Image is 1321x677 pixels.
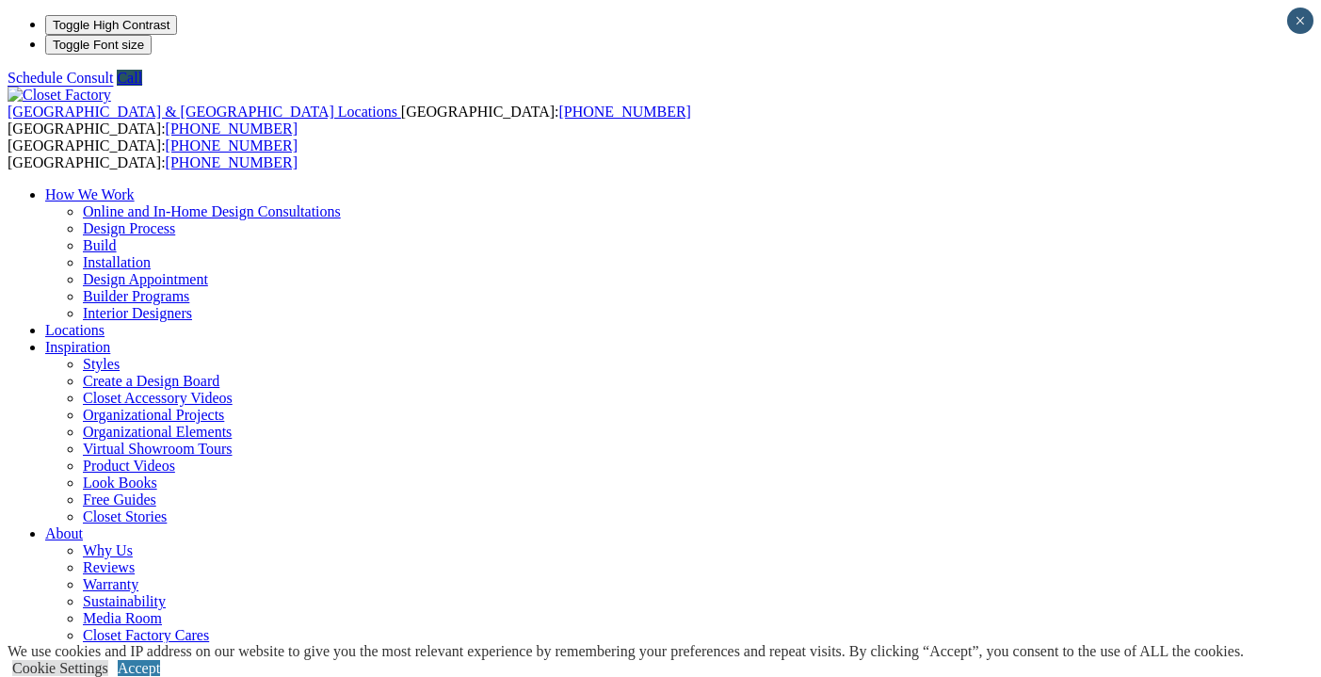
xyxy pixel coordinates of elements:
[45,339,110,355] a: Inspiration
[8,137,298,170] span: [GEOGRAPHIC_DATA]: [GEOGRAPHIC_DATA]:
[83,593,166,609] a: Sustainability
[118,660,160,676] a: Accept
[83,220,175,236] a: Design Process
[8,643,1244,660] div: We use cookies and IP address on our website to give you the most relevant experience by remember...
[8,87,111,104] img: Closet Factory
[83,508,167,524] a: Closet Stories
[8,104,691,137] span: [GEOGRAPHIC_DATA]: [GEOGRAPHIC_DATA]:
[83,458,175,474] a: Product Videos
[83,559,135,575] a: Reviews
[166,154,298,170] a: [PHONE_NUMBER]
[83,627,209,643] a: Closet Factory Cares
[45,186,135,202] a: How We Work
[83,542,133,558] a: Why Us
[83,271,208,287] a: Design Appointment
[53,18,169,32] span: Toggle High Contrast
[83,407,224,423] a: Organizational Projects
[558,104,690,120] a: [PHONE_NUMBER]
[83,373,219,389] a: Create a Design Board
[8,104,401,120] a: [GEOGRAPHIC_DATA] & [GEOGRAPHIC_DATA] Locations
[83,576,138,592] a: Warranty
[83,203,341,219] a: Online and In-Home Design Consultations
[83,254,151,270] a: Installation
[8,70,113,86] a: Schedule Consult
[166,121,298,137] a: [PHONE_NUMBER]
[117,70,142,86] a: Call
[83,390,233,406] a: Closet Accessory Videos
[83,424,232,440] a: Organizational Elements
[83,356,120,372] a: Styles
[12,660,108,676] a: Cookie Settings
[83,492,156,508] a: Free Guides
[1287,8,1313,34] button: Close
[83,441,233,457] a: Virtual Showroom Tours
[8,104,397,120] span: [GEOGRAPHIC_DATA] & [GEOGRAPHIC_DATA] Locations
[166,137,298,153] a: [PHONE_NUMBER]
[45,35,152,55] button: Toggle Font size
[83,288,189,304] a: Builder Programs
[45,322,105,338] a: Locations
[45,525,83,541] a: About
[53,38,144,52] span: Toggle Font size
[83,237,117,253] a: Build
[83,610,162,626] a: Media Room
[45,15,177,35] button: Toggle High Contrast
[83,475,157,491] a: Look Books
[83,305,192,321] a: Interior Designers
